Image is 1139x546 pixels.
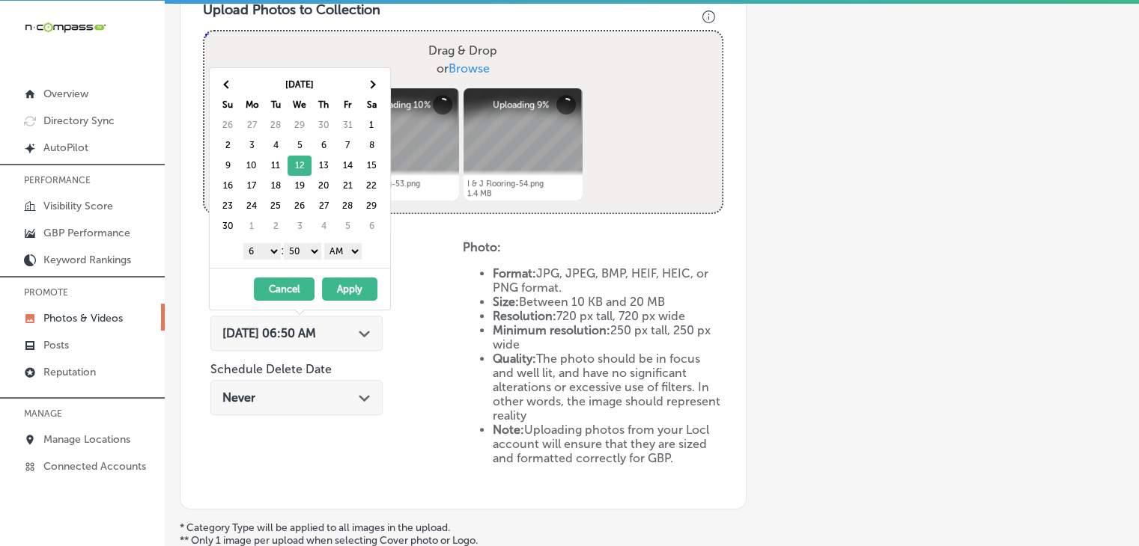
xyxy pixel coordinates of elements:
[312,115,335,135] td: 30
[240,135,264,156] td: 3
[216,135,240,156] td: 2
[493,309,556,323] strong: Resolution:
[264,196,288,216] td: 25
[43,141,88,154] p: AutoPilot
[40,87,52,99] img: tab_domain_overview_orange.svg
[335,176,359,196] td: 21
[312,176,335,196] td: 20
[264,135,288,156] td: 4
[335,115,359,135] td: 31
[359,216,383,236] td: 6
[57,88,134,98] div: Domain Overview
[216,156,240,176] td: 9
[216,216,240,236] td: 30
[288,156,312,176] td: 12
[288,196,312,216] td: 26
[493,295,519,309] strong: Size:
[254,277,315,301] button: Cancel
[322,277,377,301] button: Apply
[240,196,264,216] td: 24
[43,433,130,446] p: Manage Locations
[43,254,131,266] p: Keyword Rankings
[422,36,503,84] label: Drag & Drop or
[240,176,264,196] td: 17
[493,309,723,323] li: 720 px tall, 720 px wide
[43,339,69,352] p: Posts
[43,312,123,325] p: Photos & Videos
[264,176,288,196] td: 18
[222,326,316,340] span: [DATE] 06:50 AM
[39,39,165,51] div: Domain: [DOMAIN_NAME]
[493,323,610,337] strong: Minimum resolution:
[24,24,36,36] img: logo_orange.svg
[288,176,312,196] td: 19
[359,156,383,176] td: 15
[335,196,359,216] td: 28
[359,196,383,216] td: 29
[288,216,312,236] td: 3
[24,20,106,34] img: 660ab0bf-5cc7-4cb8-ba1c-48b5ae0f18e60NCTV_CLogo_TV_Black_-500x88.png
[216,115,240,135] td: 26
[42,24,73,36] div: v 4.0.25
[43,114,115,127] p: Directory Sync
[493,266,723,295] li: JPG, JPEG, BMP, HEIF, HEIC, or PNG format.
[24,39,36,51] img: website_grey.svg
[449,61,490,76] span: Browse
[264,216,288,236] td: 2
[493,352,536,366] strong: Quality:
[222,390,255,405] span: Never
[240,95,264,115] th: Mo
[335,95,359,115] th: Fr
[264,95,288,115] th: Tu
[493,423,723,465] li: Uploading photos from your Locl account will ensure that they are sized and formatted correctly f...
[335,156,359,176] td: 14
[288,95,312,115] th: We
[312,156,335,176] td: 13
[335,216,359,236] td: 5
[216,196,240,216] td: 23
[43,88,88,100] p: Overview
[43,460,146,473] p: Connected Accounts
[43,227,130,239] p: GBP Performance
[216,239,390,262] div: :
[240,115,264,135] td: 27
[210,362,332,376] label: Schedule Delete Date
[312,95,335,115] th: Th
[240,156,264,176] td: 10
[216,95,240,115] th: Su
[43,200,113,212] p: Visibility Score
[493,323,723,352] li: 250 px tall, 250 px wide
[288,115,312,135] td: 29
[264,156,288,176] td: 11
[240,75,359,95] th: [DATE]
[165,88,252,98] div: Keywords by Traffic
[359,176,383,196] td: 22
[463,240,501,254] strong: Photo:
[149,87,161,99] img: tab_keywords_by_traffic_grey.svg
[359,135,383,156] td: 8
[493,423,524,437] strong: Note:
[312,196,335,216] td: 27
[203,1,723,18] h3: Upload Photos to Collection
[288,135,312,156] td: 5
[216,176,240,196] td: 16
[43,366,96,378] p: Reputation
[312,135,335,156] td: 6
[312,216,335,236] td: 4
[493,295,723,309] li: Between 10 KB and 20 MB
[264,115,288,135] td: 28
[359,95,383,115] th: Sa
[359,115,383,135] td: 1
[493,266,536,280] strong: Format:
[240,216,264,236] td: 1
[493,352,723,423] li: The photo should be in focus and well lit, and have no significant alterations or excessive use o...
[335,135,359,156] td: 7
